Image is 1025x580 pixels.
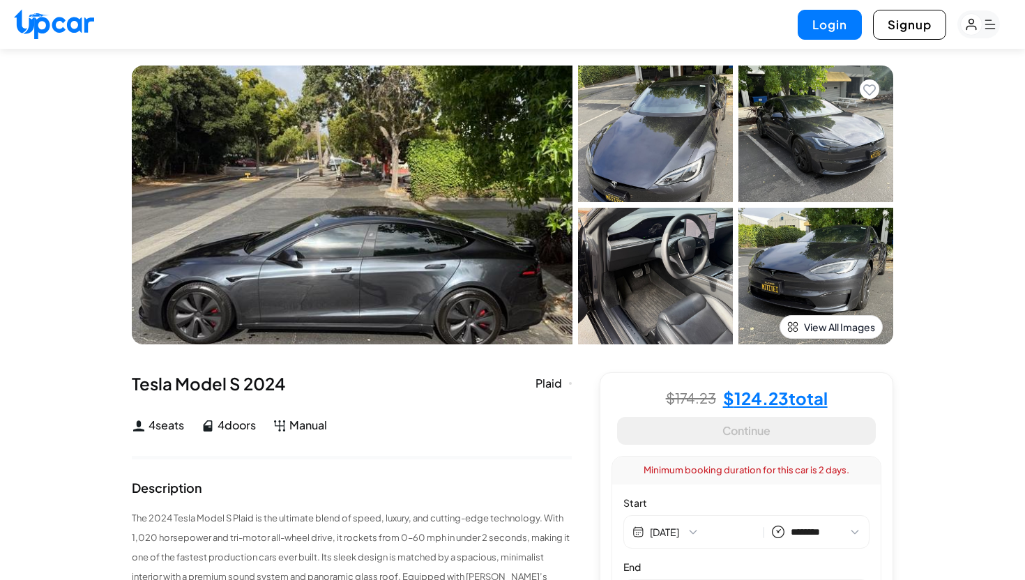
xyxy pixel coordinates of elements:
[780,315,883,339] button: View All Images
[218,417,256,434] span: 4 doors
[666,391,716,405] span: $174.23
[132,372,572,395] div: Tesla Model S 2024
[132,482,202,494] div: Description
[798,10,862,40] button: Login
[738,66,893,202] img: Car Image 2
[623,496,870,510] label: Start
[650,525,757,539] button: [DATE]
[132,66,572,344] img: Car
[617,417,876,445] button: Continue
[578,208,733,344] img: Car Image 3
[612,457,881,484] div: Minimum booking duration for this car is 2 days.
[14,9,94,39] img: Upcar Logo
[762,524,766,540] span: |
[623,560,870,574] label: End
[873,10,946,40] button: Signup
[804,320,875,334] span: View All Images
[723,390,828,406] h4: $ 124.23 total
[289,417,327,434] span: Manual
[536,375,572,392] div: Plaid
[738,208,893,344] img: Car Image 4
[578,66,733,202] img: Car Image 1
[787,321,798,333] img: view-all
[860,79,879,99] button: Add to favorites
[149,417,184,434] span: 4 seats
